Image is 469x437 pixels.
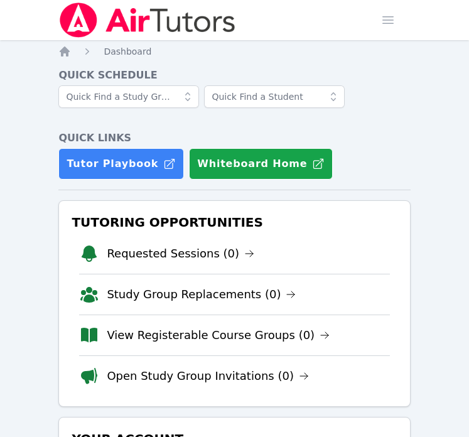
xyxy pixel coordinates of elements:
input: Quick Find a Student [204,85,345,108]
a: Open Study Group Invitations (0) [107,367,309,385]
h4: Quick Schedule [58,68,410,83]
a: View Registerable Course Groups (0) [107,326,330,344]
span: Dashboard [104,46,151,57]
a: Requested Sessions (0) [107,245,254,262]
button: Whiteboard Home [189,148,333,180]
a: Dashboard [104,45,151,58]
h3: Tutoring Opportunities [69,211,399,234]
a: Tutor Playbook [58,148,184,180]
a: Study Group Replacements (0) [107,286,296,303]
nav: Breadcrumb [58,45,410,58]
input: Quick Find a Study Group [58,85,199,108]
img: Air Tutors [58,3,236,38]
h4: Quick Links [58,131,410,146]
